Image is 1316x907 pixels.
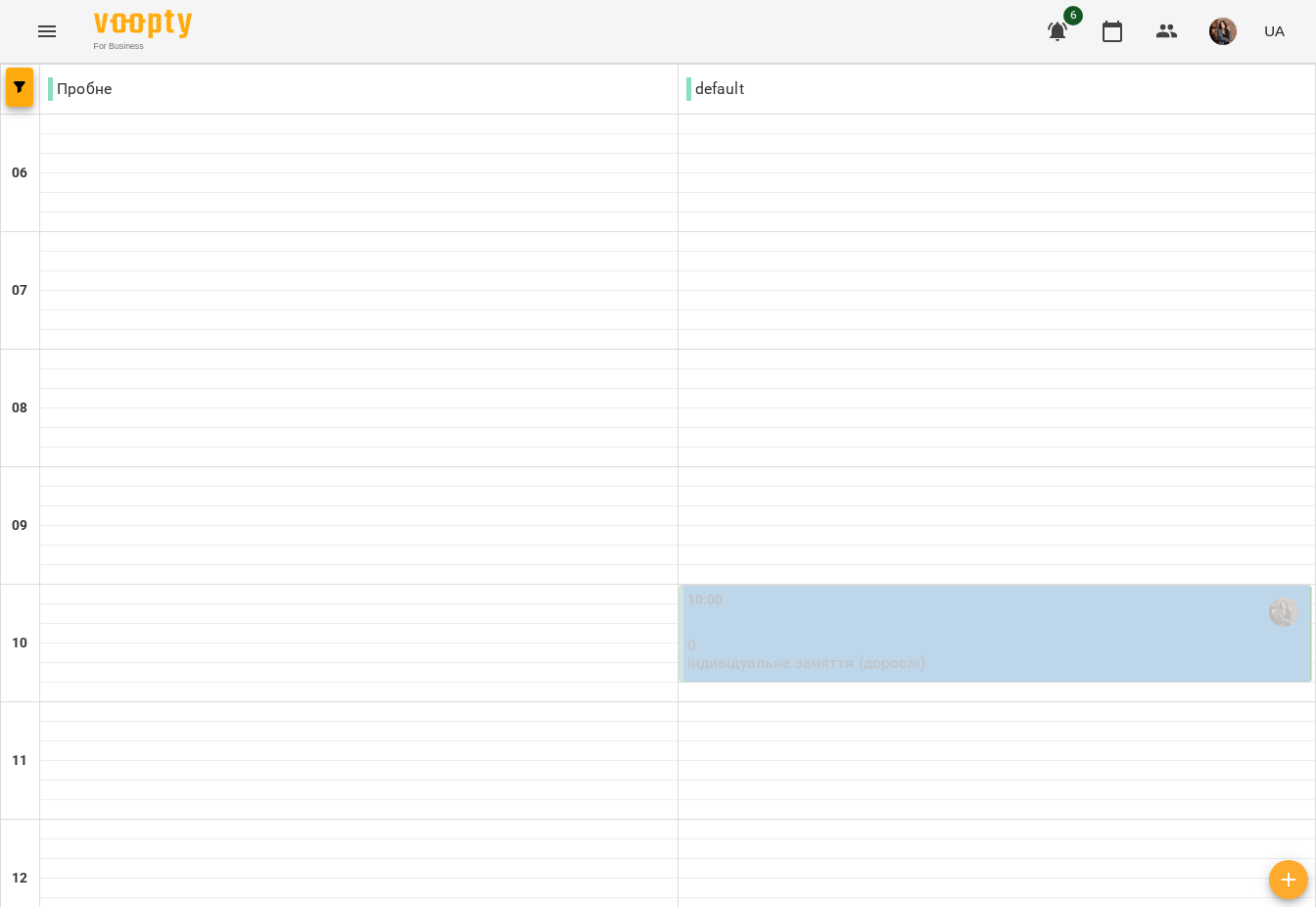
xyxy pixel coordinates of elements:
[48,77,112,101] p: Пробне
[1256,13,1292,49] button: UA
[12,750,27,772] h6: 11
[23,8,70,55] button: Menu
[686,77,744,101] p: default
[1269,860,1308,899] button: Створити урок
[687,654,926,671] p: Індивідуальне заняття (дорослі)
[12,868,27,889] h6: 12
[12,398,27,419] h6: 08
[12,163,27,184] h6: 06
[687,590,724,611] label: 10:00
[94,40,192,53] span: For Business
[1209,18,1237,45] img: 6c17d95c07e6703404428ddbc75e5e60.jpg
[94,10,192,38] img: Voopty Logo
[1264,21,1285,41] span: UA
[12,280,27,302] h6: 07
[12,633,27,654] h6: 10
[12,515,27,537] h6: 09
[1063,6,1083,25] span: 6
[687,637,1307,653] p: 0
[1269,597,1298,627] img: Прокопенко Поліна Олександрівна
